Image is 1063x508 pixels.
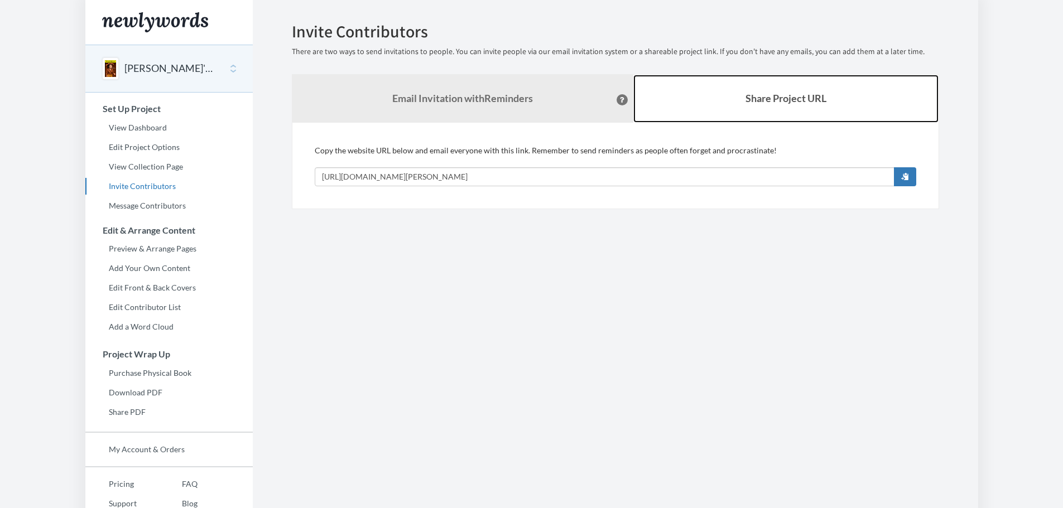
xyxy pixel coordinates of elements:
a: View Dashboard [85,119,253,136]
a: Add Your Own Content [85,260,253,277]
a: Preview & Arrange Pages [85,240,253,257]
p: There are two ways to send invitations to people. You can invite people via our email invitation ... [292,46,939,57]
h3: Edit & Arrange Content [86,225,253,235]
a: Edit Front & Back Covers [85,279,253,296]
a: FAQ [158,476,198,492]
a: Share PDF [85,404,253,420]
a: Invite Contributors [85,178,253,195]
div: Copy the website URL below and email everyone with this link. Remember to send reminders as peopl... [315,145,916,186]
strong: Email Invitation with Reminders [392,92,533,104]
img: Newlywords logo [102,12,208,32]
a: Purchase Physical Book [85,365,253,381]
a: Pricing [85,476,158,492]
a: Edit Contributor List [85,299,253,316]
a: Message Contributors [85,197,253,214]
a: Add a Word Cloud [85,318,253,335]
h3: Project Wrap Up [86,349,253,359]
h3: Set Up Project [86,104,253,114]
h2: Invite Contributors [292,22,939,41]
button: [PERSON_NAME]'s Birthday [124,61,215,76]
a: My Account & Orders [85,441,253,458]
a: View Collection Page [85,158,253,175]
a: Edit Project Options [85,139,253,156]
a: Download PDF [85,384,253,401]
span: Support [22,8,62,18]
b: Share Project URL [745,92,826,104]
